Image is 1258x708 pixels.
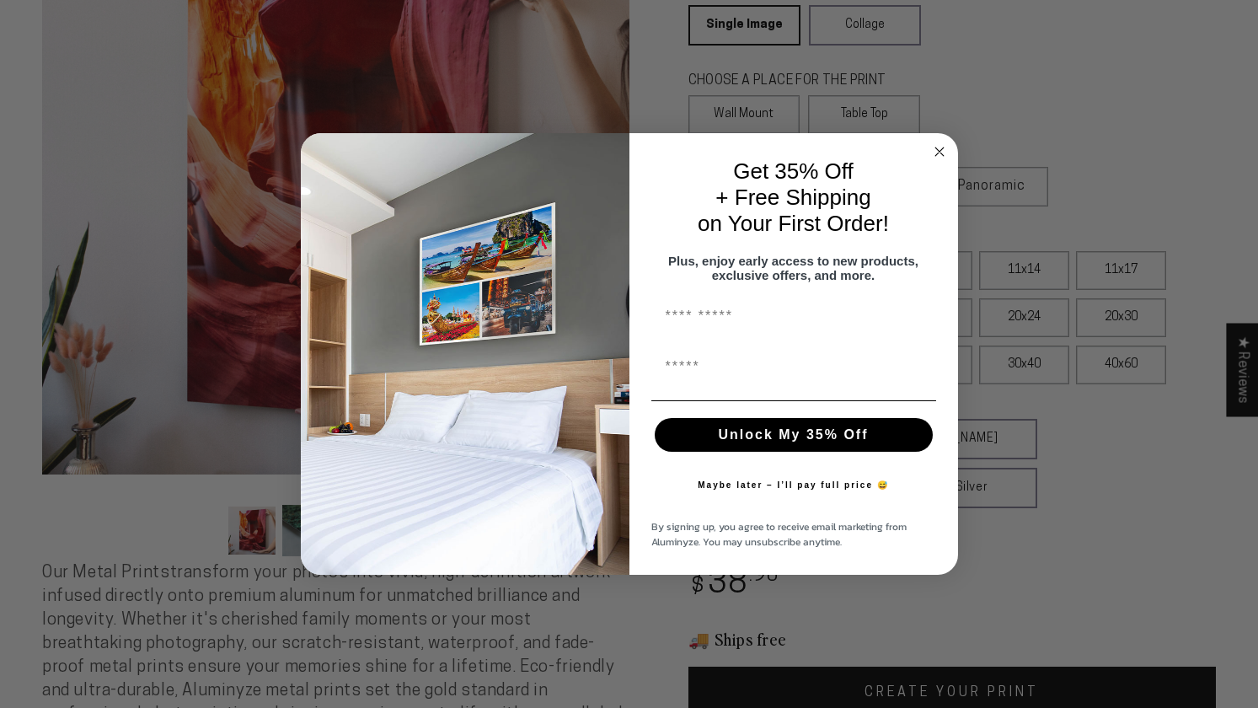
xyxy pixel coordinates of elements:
button: Close dialog [929,142,950,162]
img: 728e4f65-7e6c-44e2-b7d1-0292a396982f.jpeg [301,133,629,575]
button: Unlock My 35% Off [655,418,933,452]
button: Maybe later – I’ll pay full price 😅 [689,469,897,502]
span: Plus, enjoy early access to new products, exclusive offers, and more. [668,254,918,282]
img: underline [651,400,936,401]
span: Get 35% Off [733,158,854,184]
span: on Your First Order! [698,211,889,236]
span: By signing up, you agree to receive email marketing from Aluminyze. You may unsubscribe anytime. [651,519,907,550]
span: + Free Shipping [715,185,870,210]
